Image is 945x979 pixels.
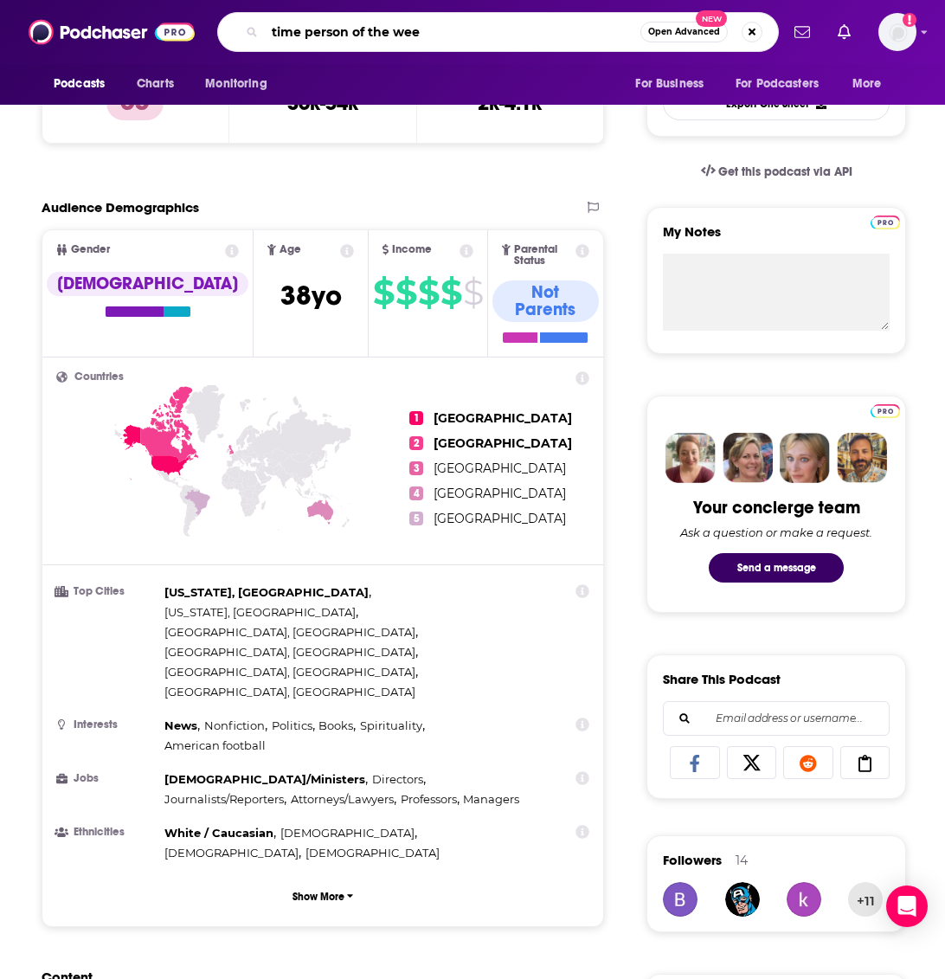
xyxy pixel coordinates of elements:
[696,10,727,27] span: New
[725,882,760,917] img: thomasrmielke
[56,586,157,597] h3: Top Cities
[164,718,197,732] span: News
[47,272,248,296] div: [DEMOGRAPHIC_DATA]
[434,435,572,451] span: [GEOGRAPHIC_DATA]
[372,772,423,786] span: Directors
[164,792,284,806] span: Journalists/Reporters
[164,583,371,602] span: ,
[463,279,483,306] span: $
[318,716,356,736] span: ,
[623,68,725,100] button: open menu
[56,827,157,838] h3: Ethnicities
[840,68,903,100] button: open menu
[280,826,415,840] span: [DEMOGRAPHIC_DATA]
[164,685,415,699] span: [GEOGRAPHIC_DATA], [GEOGRAPHIC_DATA]
[903,13,916,27] svg: Add a profile image
[164,625,415,639] span: [GEOGRAPHIC_DATA], [GEOGRAPHIC_DATA]
[670,746,720,779] a: Share on Facebook
[663,223,890,254] label: My Notes
[164,826,273,840] span: White / Caucasian
[780,433,830,483] img: Jules Profile
[434,410,572,426] span: [GEOGRAPHIC_DATA]
[291,792,394,806] span: Attorneys/Lawyers
[204,718,265,732] span: Nonfiction
[409,512,423,525] span: 5
[787,17,817,47] a: Show notifications dropdown
[663,882,697,917] img: bjubes
[125,68,184,100] a: Charts
[709,553,844,583] button: Send a message
[409,486,423,500] span: 4
[871,404,901,418] img: Podchaser Pro
[736,72,819,96] span: For Podcasters
[291,789,396,809] span: ,
[164,605,356,619] span: [US_STATE], [GEOGRAPHIC_DATA]
[663,701,890,736] div: Search followers
[871,216,901,229] img: Podchaser Pro
[305,846,440,860] span: [DEMOGRAPHIC_DATA]
[693,497,860,518] div: Your concierge team
[164,846,299,860] span: [DEMOGRAPHIC_DATA]
[831,17,858,47] a: Show notifications dropdown
[678,702,875,735] input: Email address or username...
[718,164,852,179] span: Get this podcast via API
[687,151,867,193] a: Get this podcast via API
[204,716,267,736] span: ,
[723,433,773,483] img: Barbara Profile
[164,622,418,642] span: ,
[663,852,722,868] span: Followers
[164,585,369,599] span: [US_STATE], [GEOGRAPHIC_DATA]
[372,770,426,789] span: ,
[360,718,422,732] span: Spirituality
[878,13,916,51] span: Logged in as AirwaveMedia
[29,16,195,48] a: Podchaser - Follow, Share and Rate Podcasts
[280,244,301,255] span: Age
[164,665,415,679] span: [GEOGRAPHIC_DATA], [GEOGRAPHIC_DATA]
[409,461,423,475] span: 3
[42,199,199,216] h2: Audience Demographics
[164,602,358,622] span: ,
[440,279,461,306] span: $
[783,746,833,779] a: Share on Reddit
[878,13,916,51] button: Show profile menu
[164,738,266,752] span: American football
[736,853,748,868] div: 14
[680,525,872,539] div: Ask a question or make a request.
[54,72,105,96] span: Podcasts
[787,882,821,917] a: kic101
[137,72,174,96] span: Charts
[665,433,716,483] img: Sydney Profile
[727,746,777,779] a: Share on X/Twitter
[401,789,460,809] span: ,
[724,68,844,100] button: open menu
[434,511,566,526] span: [GEOGRAPHIC_DATA]
[409,411,423,425] span: 1
[360,716,425,736] span: ,
[635,72,704,96] span: For Business
[164,642,418,662] span: ,
[280,823,417,843] span: ,
[292,891,344,903] p: Show More
[886,886,928,927] div: Open Intercom Messenger
[280,279,342,312] span: 38 yo
[56,880,589,912] button: Show More
[205,72,267,96] span: Monitoring
[514,244,572,267] span: Parental Status
[871,213,901,229] a: Pro website
[164,716,200,736] span: ,
[852,72,882,96] span: More
[392,244,432,255] span: Income
[434,461,566,476] span: [GEOGRAPHIC_DATA]
[395,279,416,306] span: $
[837,433,887,483] img: Jon Profile
[840,746,890,779] a: Copy Link
[640,22,728,42] button: Open AdvancedNew
[74,371,124,383] span: Countries
[492,280,598,322] div: Not Parents
[164,770,368,789] span: ,
[164,843,301,863] span: ,
[164,662,418,682] span: ,
[164,789,286,809] span: ,
[871,402,901,418] a: Pro website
